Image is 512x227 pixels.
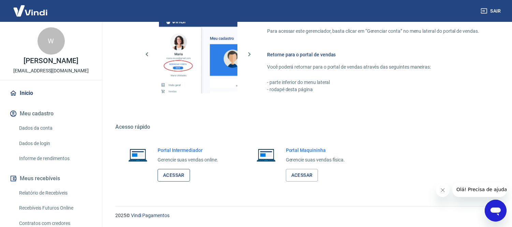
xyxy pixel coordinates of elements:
[115,212,496,219] p: 2025 ©
[267,79,479,86] p: - parte inferior do menu lateral
[252,147,280,163] img: Imagem de um notebook aberto
[131,213,170,218] a: Vindi Pagamentos
[485,200,507,222] iframe: Botão para abrir a janela de mensagens
[16,137,94,151] a: Dados de login
[13,67,89,74] p: [EMAIL_ADDRESS][DOMAIN_NAME]
[16,201,94,215] a: Recebíveis Futuros Online
[8,171,94,186] button: Meus recebíveis
[267,28,479,35] p: Para acessar este gerenciador, basta clicar em “Gerenciar conta” no menu lateral do portal de ven...
[267,86,479,93] p: - rodapé desta página
[158,169,190,182] a: Acessar
[24,57,78,65] p: [PERSON_NAME]
[286,169,318,182] a: Acessar
[8,0,53,21] img: Vindi
[115,124,496,130] h5: Acesso rápido
[286,147,345,154] h6: Portal Maquininha
[479,5,504,17] button: Sair
[452,182,507,197] iframe: Mensagem da empresa
[4,5,57,10] span: Olá! Precisa de ajuda?
[123,147,152,163] img: Imagem de um notebook aberto
[159,15,237,94] img: Imagem da dashboard mostrando o botão de gerenciar conta na sidebar no lado esquerdo
[158,147,218,154] h6: Portal Intermediador
[158,156,218,164] p: Gerencie suas vendas online.
[8,86,94,101] a: Início
[436,183,450,197] iframe: Fechar mensagem
[8,106,94,121] button: Meu cadastro
[286,156,345,164] p: Gerencie suas vendas física.
[38,27,65,55] div: W
[267,63,479,71] p: Você poderá retornar para o portal de vendas através das seguintes maneiras:
[16,121,94,135] a: Dados da conta
[16,152,94,166] a: Informe de rendimentos
[267,51,479,58] h6: Retorne para o portal de vendas
[16,186,94,200] a: Relatório de Recebíveis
